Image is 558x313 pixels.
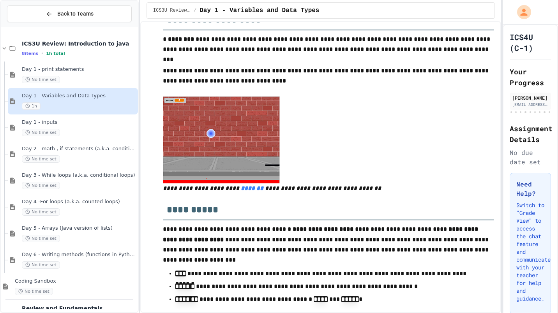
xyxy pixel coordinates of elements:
h3: Need Help? [516,179,544,198]
span: ICS3U Review: Introduction to java [22,40,136,47]
span: • [41,50,43,56]
span: No time set [22,155,60,163]
span: Review and Fundamentals [22,305,136,312]
span: Day 3 - While loops (a.k.a. conditional loops) [22,172,136,179]
span: Day 1 - Variables and Data Types [22,93,136,99]
span: 1h total [46,51,65,56]
h2: Your Progress [510,66,551,88]
span: Coding Sandbox [15,278,136,285]
span: No time set [22,182,60,189]
div: No due date set [510,148,551,167]
span: / [194,7,196,14]
span: Day 5 - Arrays (Java version of lists) [22,225,136,232]
span: No time set [22,129,60,136]
span: No time set [22,261,60,269]
span: No time set [22,76,60,83]
span: No time set [22,208,60,216]
button: Back to Teams [7,5,132,22]
span: Day 4 -For loops (a.k.a. counted loops) [22,199,136,205]
span: 8 items [22,51,38,56]
span: Day 2 - math , if statements (a.k.a. conditionals) and Boolean operators [22,146,136,152]
div: [PERSON_NAME] [512,94,549,101]
span: Back to Teams [57,10,94,18]
span: ICS3U Review: Introduction to java [153,7,191,14]
p: Switch to "Grade View" to access the chat feature and communicate with your teacher for help and ... [516,201,544,302]
span: No time set [15,288,53,295]
h1: ICS4U (C-1) [510,32,551,53]
div: [EMAIL_ADDRESS][PERSON_NAME][DOMAIN_NAME] [512,102,549,107]
span: Day 6 - Writing methods (functions in Python) [22,251,136,258]
span: 1h [22,102,41,110]
span: Day 1 - inputs [22,119,136,126]
span: Day 1 - Variables and Data Types [200,6,319,15]
div: My Account [509,3,533,21]
h2: Assignment Details [510,123,551,145]
span: No time set [22,235,60,242]
span: Day 1 - print statements [22,66,136,73]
